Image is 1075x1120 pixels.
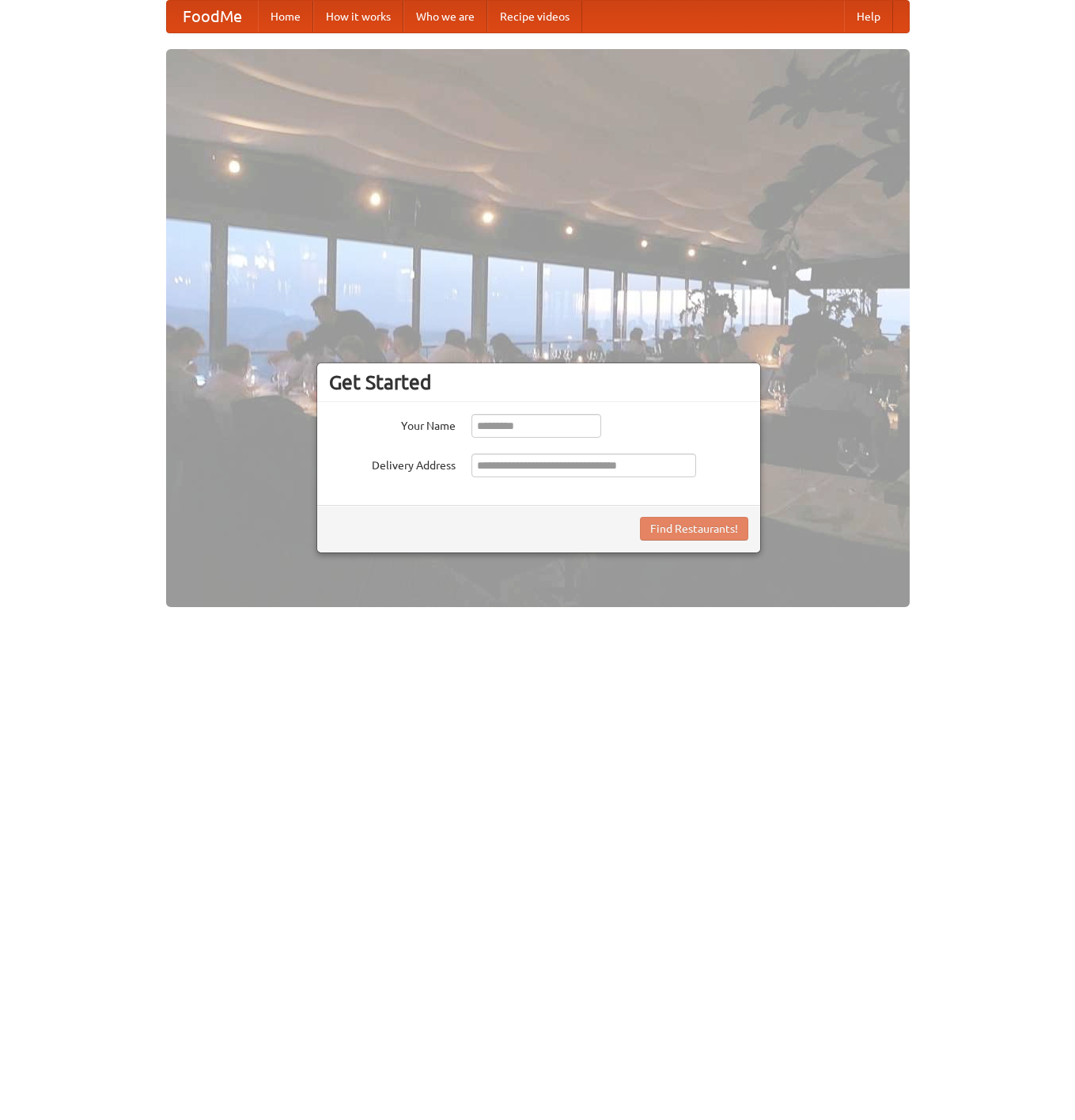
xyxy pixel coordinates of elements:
[403,1,487,32] a: Who we are
[313,1,403,32] a: How it works
[329,370,748,394] h3: Get Started
[258,1,313,32] a: Home
[329,454,456,473] label: Delivery Address
[844,1,893,32] a: Help
[640,517,748,541] button: Find Restaurants!
[329,414,456,434] label: Your Name
[487,1,582,32] a: Recipe videos
[167,1,258,32] a: FoodMe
